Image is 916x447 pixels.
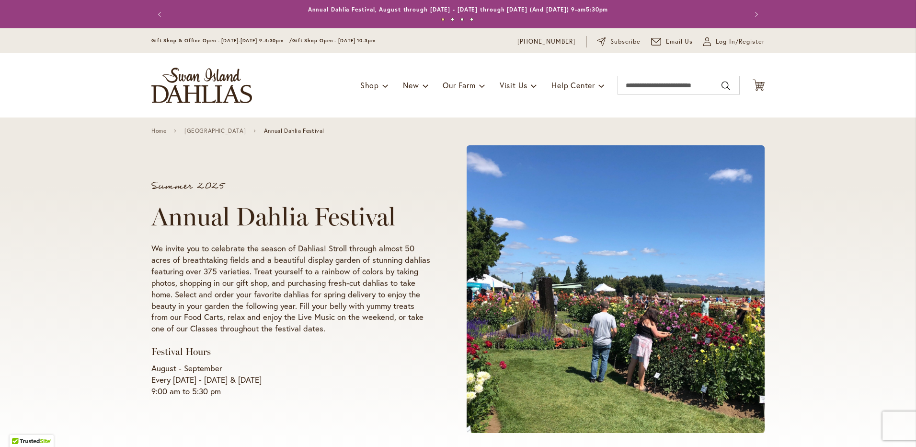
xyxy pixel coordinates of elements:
span: Visit Us [500,80,527,90]
p: We invite you to celebrate the season of Dahlias! Stroll through almost 50 acres of breathtaking ... [151,243,430,335]
p: August - September Every [DATE] - [DATE] & [DATE] 9:00 am to 5:30 pm [151,363,430,397]
span: New [403,80,419,90]
h1: Annual Dahlia Festival [151,202,430,231]
span: Email Us [666,37,693,47]
span: Log In/Register [716,37,765,47]
span: Gift Shop & Office Open - [DATE]-[DATE] 9-4:30pm / [151,37,292,44]
span: Subscribe [610,37,641,47]
a: Subscribe [597,37,641,47]
a: store logo [151,68,252,103]
span: Shop [360,80,379,90]
a: Annual Dahlia Festival, August through [DATE] - [DATE] through [DATE] (And [DATE]) 9-am5:30pm [308,6,608,13]
a: [PHONE_NUMBER] [517,37,575,47]
a: Email Us [651,37,693,47]
button: 1 of 4 [441,18,445,21]
button: 3 of 4 [460,18,464,21]
a: [GEOGRAPHIC_DATA] [184,128,246,134]
h3: Festival Hours [151,346,430,358]
p: Summer 2025 [151,181,430,191]
button: Next [745,5,765,24]
span: Annual Dahlia Festival [264,128,324,134]
span: Our Farm [443,80,475,90]
button: Previous [151,5,171,24]
span: Gift Shop Open - [DATE] 10-3pm [292,37,376,44]
span: Help Center [551,80,595,90]
a: Home [151,128,166,134]
a: Log In/Register [703,37,765,47]
button: 2 of 4 [451,18,454,21]
button: 4 of 4 [470,18,473,21]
